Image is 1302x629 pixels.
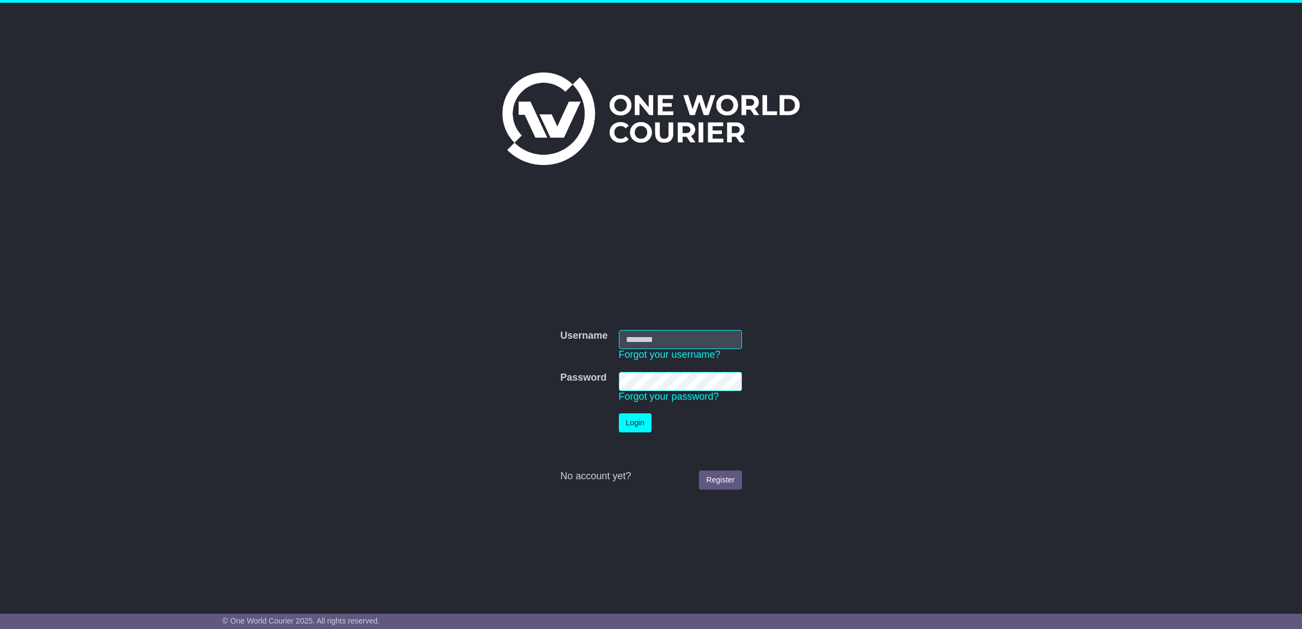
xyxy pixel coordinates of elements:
[560,330,607,342] label: Username
[619,349,721,360] a: Forgot your username?
[560,471,741,483] div: No account yet?
[560,372,606,384] label: Password
[502,72,800,165] img: One World
[619,391,719,402] a: Forgot your password?
[222,616,380,625] span: © One World Courier 2025. All rights reserved.
[699,471,741,490] a: Register
[619,413,652,432] button: Login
